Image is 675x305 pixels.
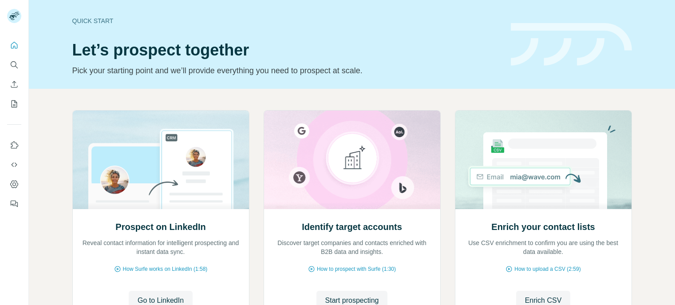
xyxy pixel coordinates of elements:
p: Reveal contact information for intelligent prospecting and instant data sync. [82,238,240,256]
span: How Surfe works on LinkedIn (1:58) [123,265,208,273]
h2: Identify target accounts [302,221,402,233]
button: Use Surfe API [7,157,21,173]
img: Enrich your contact lists [455,111,632,209]
h2: Enrich your contact lists [491,221,595,233]
img: banner [511,23,632,66]
h1: Let’s prospect together [72,41,500,59]
div: Quick start [72,16,500,25]
button: Enrich CSV [7,76,21,92]
img: Identify target accounts [264,111,441,209]
span: How to upload a CSV (2:59) [514,265,580,273]
button: Dashboard [7,176,21,192]
button: Quick start [7,37,21,53]
img: Prospect on LinkedIn [72,111,249,209]
p: Discover target companies and contacts enriched with B2B data and insights. [273,238,431,256]
p: Use CSV enrichment to confirm you are using the best data available. [464,238,623,256]
button: Search [7,57,21,73]
span: How to prospect with Surfe (1:30) [317,265,396,273]
button: Use Surfe on LinkedIn [7,137,21,153]
h2: Prospect on LinkedIn [115,221,205,233]
button: Feedback [7,196,21,212]
p: Pick your starting point and we’ll provide everything you need to prospect at scale. [72,64,500,77]
button: My lists [7,96,21,112]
